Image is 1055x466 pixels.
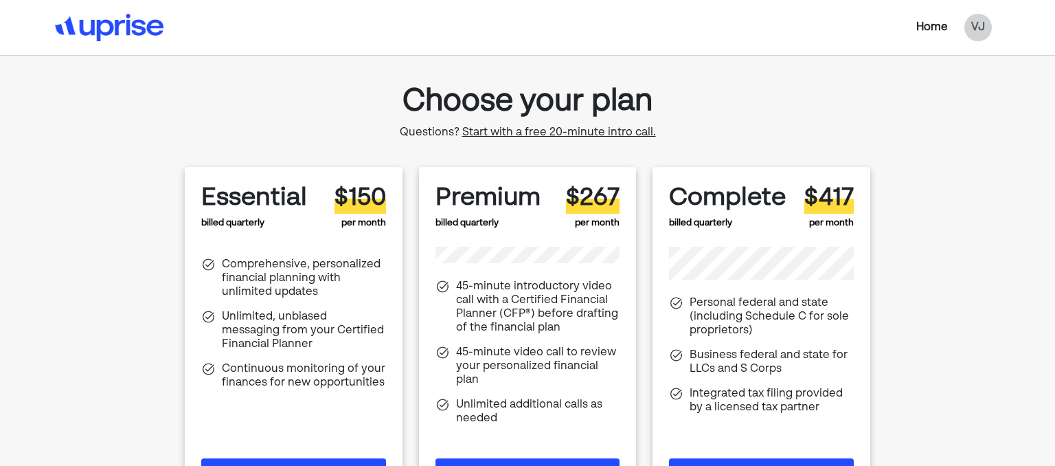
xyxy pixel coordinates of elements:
[435,184,541,230] div: billed quarterly
[804,184,854,230] div: per month
[222,362,386,390] div: Continuous monitoring of your finances for new opportunities
[456,280,620,335] div: 45-minute introductory video call with a Certified Financial Planner (CFP®) before drafting of th...
[690,296,854,337] div: Personal federal and state (including Schedule C for sole proprietors)
[456,346,620,387] div: 45-minute video call to review your personalized financial plan
[222,310,386,351] div: Unlimited, unbiased messaging from your Certified Financial Planner
[201,184,307,230] div: billed quarterly
[669,184,786,230] div: billed quarterly
[456,398,620,425] div: Unlimited additional calls as needed
[400,126,656,140] div: Questions?
[916,19,948,36] div: Home
[804,184,854,213] div: $417
[669,184,786,213] div: Complete
[334,184,386,213] div: $150
[222,258,386,299] div: Comprehensive, personalized financial planning with unlimited updates
[334,184,386,230] div: per month
[566,184,620,230] div: per month
[400,78,656,126] div: Choose your plan
[690,387,854,414] div: Integrated tax filing provided by a licensed tax partner
[566,184,620,213] div: $267
[462,127,656,138] span: Start with a free 20-minute intro call.
[201,184,307,213] div: Essential
[690,348,854,376] div: Business federal and state for LLCs and S Corps
[964,14,992,41] div: VJ
[435,184,541,213] div: Premium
